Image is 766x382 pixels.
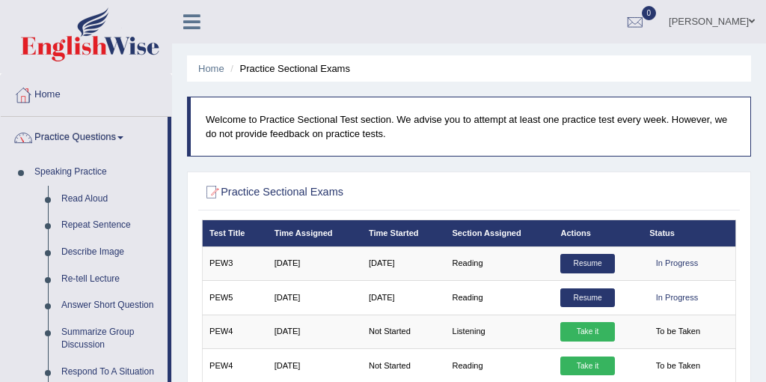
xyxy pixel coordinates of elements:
[1,117,168,154] a: Practice Questions
[267,315,361,348] td: [DATE]
[202,315,267,348] td: PEW4
[445,246,554,280] td: Reading
[560,357,614,376] a: Take it
[445,315,554,348] td: Listening
[202,183,533,202] h2: Practice Sectional Exams
[643,220,736,246] th: Status
[267,220,361,246] th: Time Assigned
[362,220,446,246] th: Time Started
[267,281,361,315] td: [DATE]
[202,220,267,246] th: Test Title
[560,288,614,308] a: Resume
[55,239,168,266] a: Describe Image
[554,220,643,246] th: Actions
[1,74,171,112] a: Home
[55,292,168,319] a: Answer Short Question
[202,246,267,280] td: PEW3
[55,212,168,239] a: Repeat Sentence
[362,281,446,315] td: [DATE]
[206,112,735,141] p: Welcome to Practice Sectional Test section. We advise you to attempt at least one practice test e...
[649,357,706,376] span: To be Taken
[267,246,361,280] td: [DATE]
[560,254,614,273] a: Resume
[642,6,657,20] span: 0
[445,281,554,315] td: Reading
[362,315,446,348] td: Not Started
[227,61,350,76] li: Practice Sectional Exams
[445,220,554,246] th: Section Assigned
[55,319,168,359] a: Summarize Group Discussion
[198,63,224,74] a: Home
[28,159,168,186] a: Speaking Practice
[649,254,705,273] div: In Progress
[362,246,446,280] td: [DATE]
[649,322,706,342] span: To be Taken
[202,281,267,315] td: PEW5
[560,322,614,342] a: Take it
[649,288,705,308] div: In Progress
[55,266,168,293] a: Re-tell Lecture
[55,186,168,213] a: Read Aloud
